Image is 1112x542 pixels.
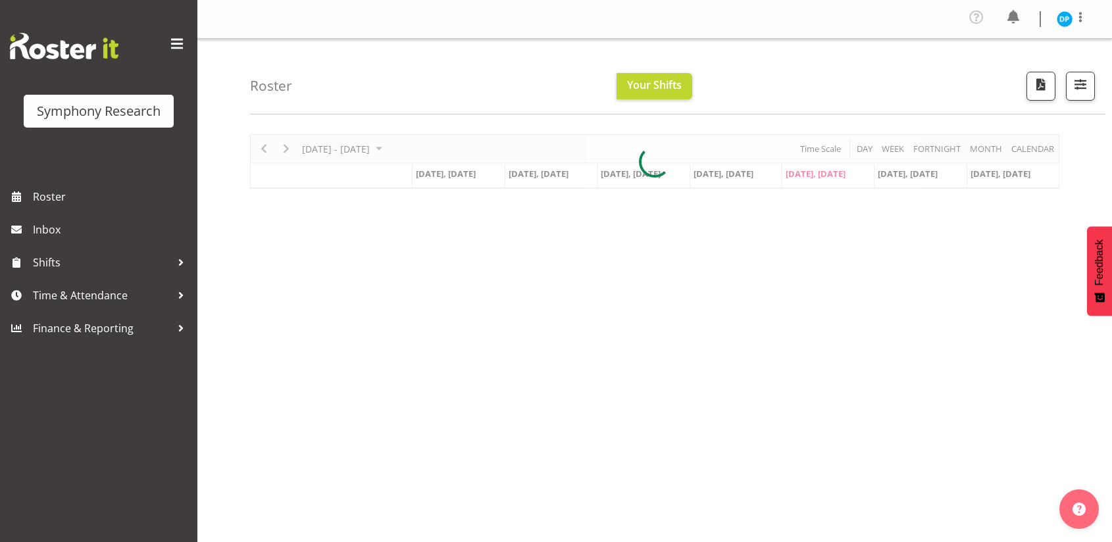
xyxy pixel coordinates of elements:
[10,33,118,59] img: Rosterit website logo
[33,318,171,338] span: Finance & Reporting
[33,285,171,305] span: Time & Attendance
[1057,11,1073,27] img: divyadeep-parmar11611.jpg
[37,101,161,121] div: Symphony Research
[33,253,171,272] span: Shifts
[1026,72,1055,101] button: Download a PDF of the roster according to the set date range.
[33,187,191,207] span: Roster
[1094,239,1105,285] span: Feedback
[33,220,191,239] span: Inbox
[250,78,292,93] h4: Roster
[617,73,692,99] button: Your Shifts
[1087,226,1112,316] button: Feedback - Show survey
[1066,72,1095,101] button: Filter Shifts
[1073,503,1086,516] img: help-xxl-2.png
[627,78,682,92] span: Your Shifts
